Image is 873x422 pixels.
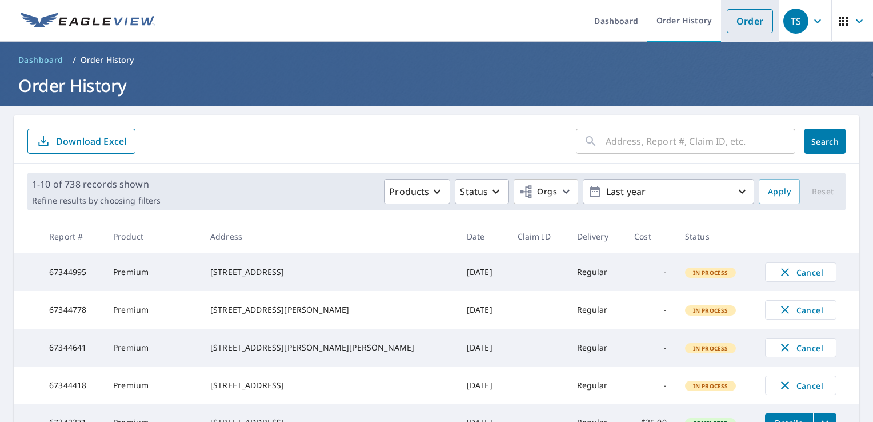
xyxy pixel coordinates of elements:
[21,13,155,30] img: EV Logo
[727,9,773,33] a: Order
[201,220,458,253] th: Address
[676,220,756,253] th: Status
[625,291,676,329] td: -
[73,53,76,67] li: /
[32,196,161,206] p: Refine results by choosing filters
[104,329,201,367] td: Premium
[568,220,626,253] th: Delivery
[56,135,126,148] p: Download Excel
[458,329,508,367] td: [DATE]
[568,367,626,404] td: Regular
[625,253,676,291] td: -
[759,179,800,204] button: Apply
[458,367,508,404] td: [DATE]
[602,182,735,202] p: Last year
[686,306,735,314] span: In Process
[777,303,824,317] span: Cancel
[455,179,509,204] button: Status
[14,51,68,69] a: Dashboard
[508,220,568,253] th: Claim ID
[104,291,201,329] td: Premium
[40,291,104,329] td: 67344778
[81,54,134,66] p: Order History
[583,179,754,204] button: Last year
[814,136,836,147] span: Search
[32,177,161,191] p: 1-10 of 738 records shown
[104,220,201,253] th: Product
[18,54,63,66] span: Dashboard
[568,329,626,367] td: Regular
[384,179,450,204] button: Products
[210,380,448,391] div: [STREET_ADDRESS]
[40,220,104,253] th: Report #
[458,291,508,329] td: [DATE]
[210,342,448,353] div: [STREET_ADDRESS][PERSON_NAME][PERSON_NAME]
[777,265,824,279] span: Cancel
[686,344,735,352] span: In Process
[686,269,735,277] span: In Process
[458,253,508,291] td: [DATE]
[765,376,836,395] button: Cancel
[210,266,448,278] div: [STREET_ADDRESS]
[14,74,859,97] h1: Order History
[606,125,795,157] input: Address, Report #, Claim ID, etc.
[765,262,836,282] button: Cancel
[40,253,104,291] td: 67344995
[104,253,201,291] td: Premium
[40,329,104,367] td: 67344641
[625,367,676,404] td: -
[14,51,859,69] nav: breadcrumb
[460,185,488,198] p: Status
[514,179,578,204] button: Orgs
[768,185,791,199] span: Apply
[765,300,836,320] button: Cancel
[777,379,824,392] span: Cancel
[210,304,448,316] div: [STREET_ADDRESS][PERSON_NAME]
[458,220,508,253] th: Date
[40,367,104,404] td: 67344418
[804,129,846,154] button: Search
[625,220,676,253] th: Cost
[389,185,429,198] p: Products
[686,382,735,390] span: In Process
[568,253,626,291] td: Regular
[625,329,676,367] td: -
[777,341,824,355] span: Cancel
[104,367,201,404] td: Premium
[783,9,808,34] div: TS
[27,129,135,154] button: Download Excel
[765,338,836,357] button: Cancel
[568,291,626,329] td: Regular
[519,185,557,199] span: Orgs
